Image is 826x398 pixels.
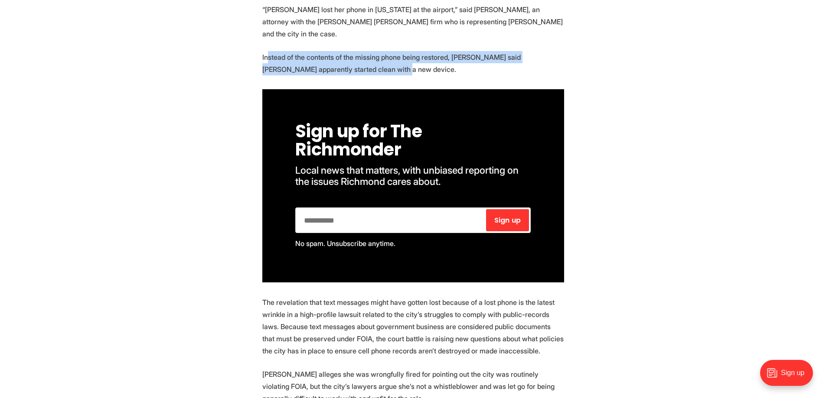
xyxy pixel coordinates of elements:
span: No spam. Unsubscribe anytime. [295,239,395,248]
p: “[PERSON_NAME] lost her phone in [US_STATE] at the airport,” said [PERSON_NAME], an attorney with... [262,3,564,40]
span: Local news that matters, with unbiased reporting on the issues Richmond cares about. [295,164,521,188]
button: Sign up [486,209,529,231]
span: Sign up for The Richmonder [295,119,426,162]
span: Sign up [494,217,521,224]
iframe: portal-trigger [753,356,826,398]
p: The revelation that text messages might have gotten lost because of a lost phone is the latest wr... [262,296,564,357]
p: Instead of the contents of the missing phone being restored, [PERSON_NAME] said [PERSON_NAME] app... [262,51,564,75]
